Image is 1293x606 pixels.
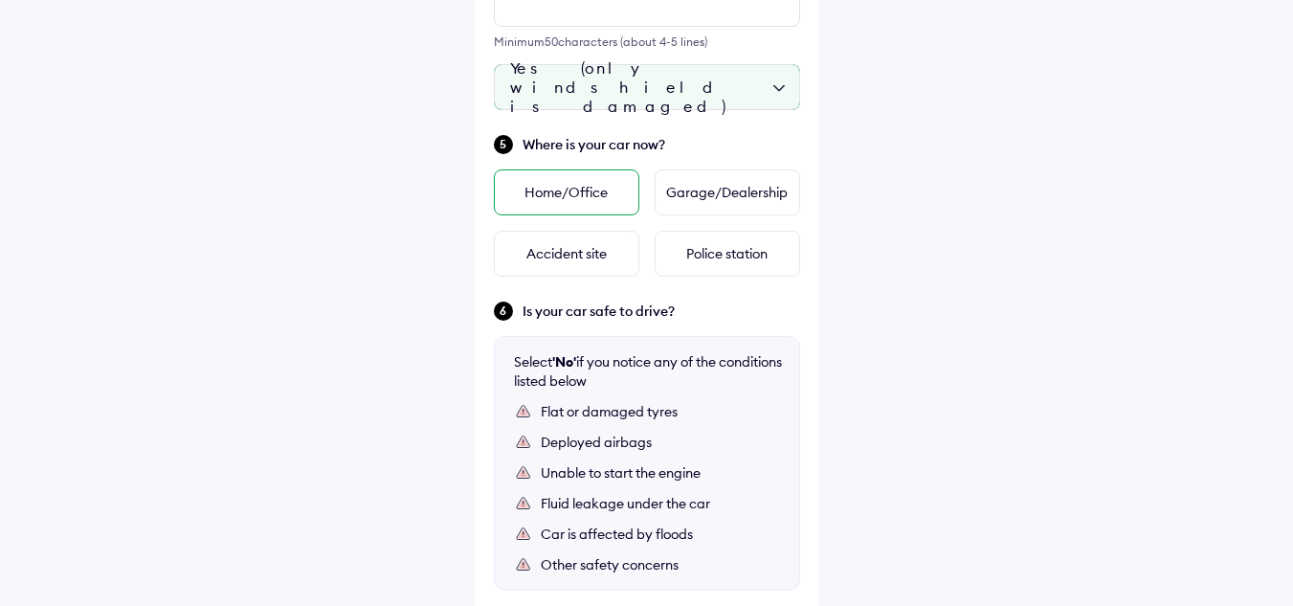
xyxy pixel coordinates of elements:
div: Home/Office [494,169,639,215]
div: Deployed airbags [541,433,780,452]
div: Accident site [494,231,639,277]
div: Unable to start the engine [541,463,780,483]
div: Flat or damaged tyres [541,402,780,421]
span: Is your car safe to drive? [523,302,800,321]
div: Garage/Dealership [655,169,800,215]
div: Select if you notice any of the conditions listed below [514,352,782,391]
b: 'No' [552,353,576,370]
span: Where is your car now? [523,135,800,154]
div: Fluid leakage under the car [541,494,780,513]
div: Car is affected by floods [541,525,780,544]
div: Minimum 50 characters (about 4-5 lines) [494,34,800,49]
div: Other safety concerns [541,555,780,574]
div: Police station [655,231,800,277]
